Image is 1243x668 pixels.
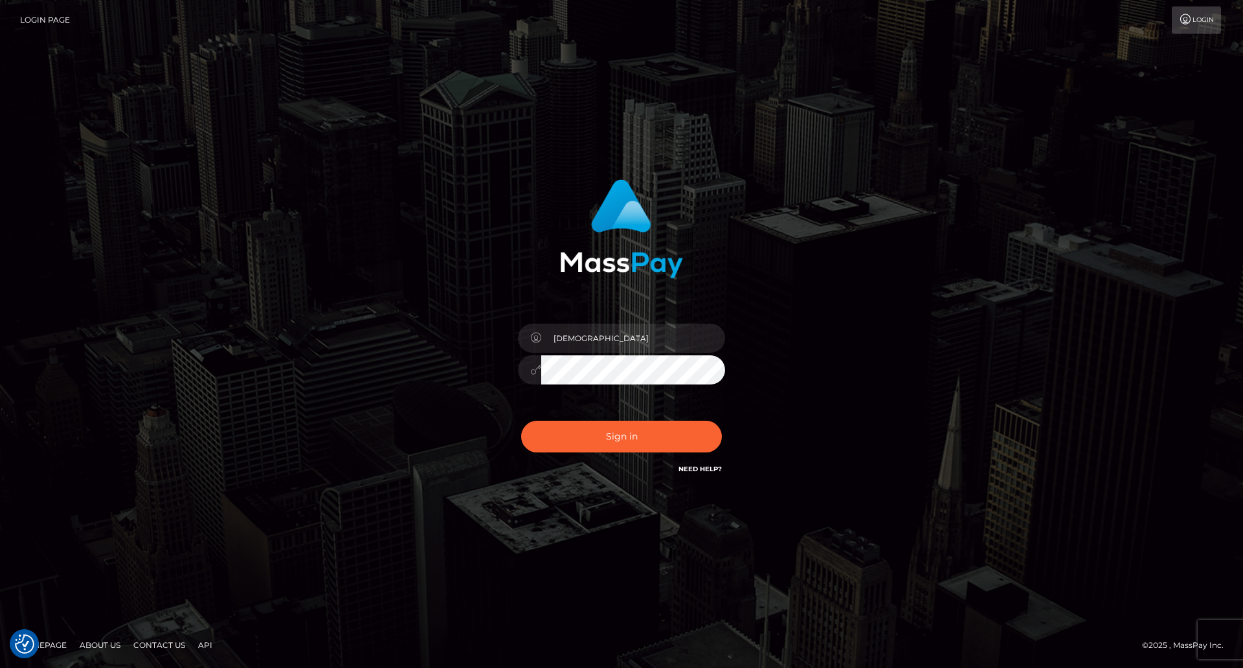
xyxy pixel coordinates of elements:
[678,465,722,473] a: Need Help?
[1142,638,1233,652] div: © 2025 , MassPay Inc.
[521,421,722,452] button: Sign in
[193,635,218,655] a: API
[20,6,70,34] a: Login Page
[74,635,126,655] a: About Us
[560,179,683,278] img: MassPay Login
[541,324,725,353] input: Username...
[15,634,34,654] img: Revisit consent button
[1172,6,1221,34] a: Login
[14,635,72,655] a: Homepage
[128,635,190,655] a: Contact Us
[15,634,34,654] button: Consent Preferences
